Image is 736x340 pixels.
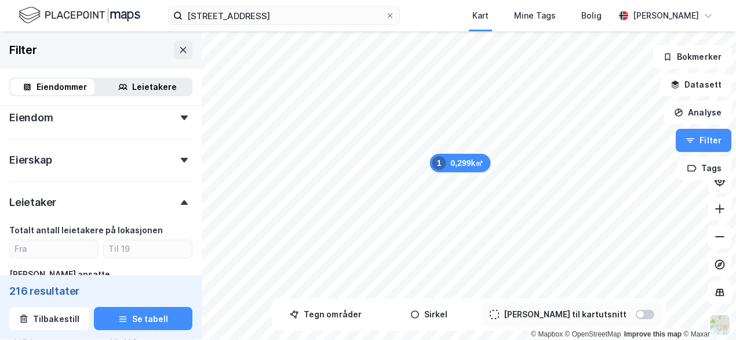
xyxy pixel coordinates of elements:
div: Kart [472,9,489,23]
button: Analyse [664,101,731,124]
input: Til 19 [104,240,192,258]
button: Se tabell [94,308,192,331]
a: Improve this map [624,330,682,338]
div: Totalt antall leietakere på lokasjonen [9,223,163,237]
div: Eiendommer [37,80,87,94]
div: 216 resultater [9,284,192,298]
button: Tags [677,157,731,180]
a: OpenStreetMap [565,330,621,338]
button: Sirkel [380,303,478,326]
div: Eierskap [9,153,52,167]
div: Kontrollprogram for chat [678,284,736,340]
button: Datasett [661,73,731,96]
img: logo.f888ab2527a4732fd821a326f86c7f29.svg [19,5,140,26]
div: Map marker [430,154,491,172]
div: Bolig [581,9,602,23]
div: [PERSON_NAME] ansatte [9,267,110,281]
div: [PERSON_NAME] [633,9,699,23]
input: Søk på adresse, matrikkel, gårdeiere, leietakere eller personer [183,7,385,24]
div: Mine Tags [514,9,556,23]
div: Filter [9,41,37,59]
div: 1 [432,156,446,170]
a: Mapbox [531,330,563,338]
div: Eiendom [9,111,53,125]
input: Fra [10,240,98,258]
iframe: Chat Widget [678,284,736,340]
div: Leietaker [9,196,56,209]
div: [PERSON_NAME] til kartutsnitt [504,308,626,321]
button: Tilbakestill [9,308,89,331]
button: Bokmerker [653,45,731,68]
button: Filter [676,129,731,152]
button: Tegn områder [276,303,375,326]
div: Leietakere [132,80,177,94]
